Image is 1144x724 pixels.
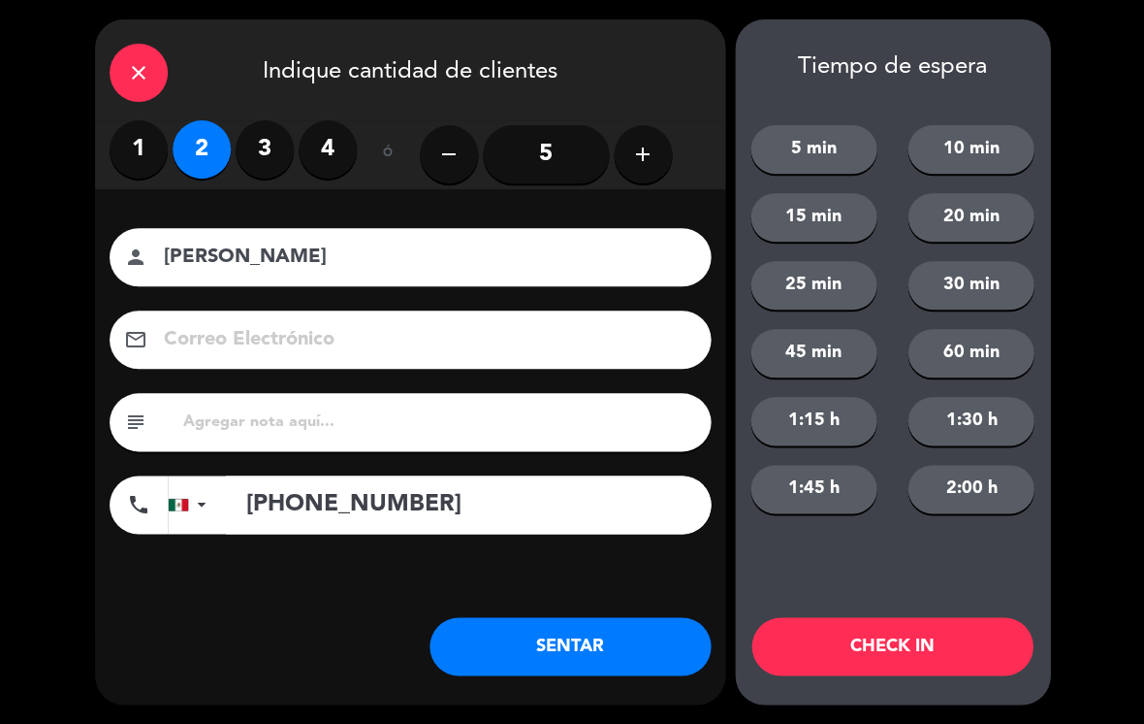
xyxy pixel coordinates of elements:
i: email [124,328,147,351]
label: 3 [236,120,294,179]
i: subject [124,411,147,434]
div: Indique cantidad de clientes [95,19,725,120]
input: Correo Electrónico [162,323,685,357]
button: 1:45 h [750,465,876,513]
button: SENTAR [429,617,711,675]
i: phone [127,493,150,516]
div: Tiempo de espera [735,53,1050,82]
button: remove [420,125,478,183]
button: 15 min [750,193,876,242]
button: CHECK IN [751,617,1033,675]
input: Agregar nota aquí... [181,409,696,436]
button: 1:30 h [907,397,1033,445]
label: 2 [173,120,231,179]
button: 2:00 h [907,465,1033,513]
button: 60 min [907,329,1033,378]
button: 45 min [750,329,876,378]
input: Nombre del cliente [162,241,685,275]
i: person [124,246,147,269]
div: ó [357,120,420,188]
button: 25 min [750,261,876,310]
button: 20 min [907,193,1033,242]
i: remove [437,143,461,166]
button: add [614,125,672,183]
button: 30 min [907,261,1033,310]
label: 4 [299,120,357,179]
i: close [127,61,150,84]
div: Mexico (México): +52 [169,477,213,533]
i: add [631,143,654,166]
button: 1:15 h [750,397,876,445]
button: 10 min [907,125,1033,174]
label: 1 [110,120,168,179]
button: 5 min [750,125,876,174]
